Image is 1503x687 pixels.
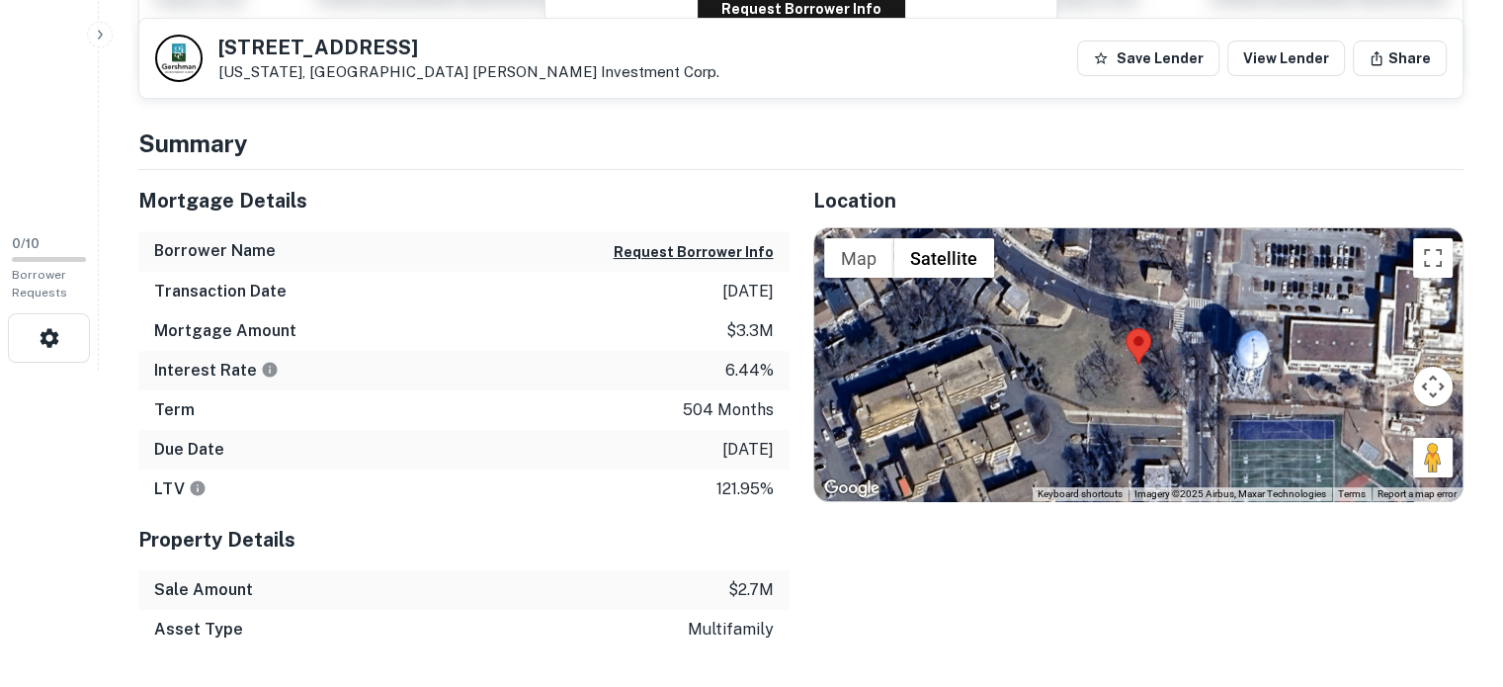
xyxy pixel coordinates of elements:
[819,475,884,501] img: Google
[154,280,287,303] h6: Transaction Date
[722,438,774,462] p: [DATE]
[1338,488,1366,499] a: Terms (opens in new tab)
[138,525,790,555] h5: Property Details
[12,268,67,300] span: Borrower Requests
[154,618,243,642] h6: Asset Type
[472,63,719,80] a: [PERSON_NAME] Investment Corp.
[1038,487,1123,501] button: Keyboard shortcuts
[893,238,994,278] button: Show satellite imagery
[1413,238,1453,278] button: Toggle fullscreen view
[154,578,253,602] h6: Sale Amount
[813,186,1464,215] h5: Location
[819,475,884,501] a: Open this area in Google Maps (opens a new window)
[12,236,40,251] span: 0 / 10
[138,126,1463,161] h4: Summary
[189,479,207,497] svg: LTVs displayed on the website are for informational purposes only and may be reported incorrectly...
[154,319,296,343] h6: Mortgage Amount
[154,359,279,383] h6: Interest Rate
[683,398,774,422] p: 504 months
[261,361,279,379] svg: The interest rates displayed on the website are for informational purposes only and may be report...
[1353,41,1447,76] button: Share
[1404,529,1503,624] iframe: Chat Widget
[716,477,774,501] p: 121.95%
[1227,41,1345,76] a: View Lender
[1134,488,1326,499] span: Imagery ©2025 Airbus, Maxar Technologies
[728,578,774,602] p: $2.7m
[218,63,719,81] p: [US_STATE], [GEOGRAPHIC_DATA]
[154,438,224,462] h6: Due Date
[1378,488,1457,499] a: Report a map error
[1077,41,1219,76] button: Save Lender
[688,618,774,642] p: multifamily
[154,398,195,422] h6: Term
[138,186,790,215] h5: Mortgage Details
[154,477,207,501] h6: LTV
[614,240,774,264] button: Request Borrower Info
[725,359,774,383] p: 6.44%
[722,280,774,303] p: [DATE]
[218,38,719,57] h5: [STREET_ADDRESS]
[1413,438,1453,477] button: Drag Pegman onto the map to open Street View
[726,319,774,343] p: $3.3m
[154,239,276,263] h6: Borrower Name
[1413,367,1453,406] button: Map camera controls
[824,238,893,278] button: Show street map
